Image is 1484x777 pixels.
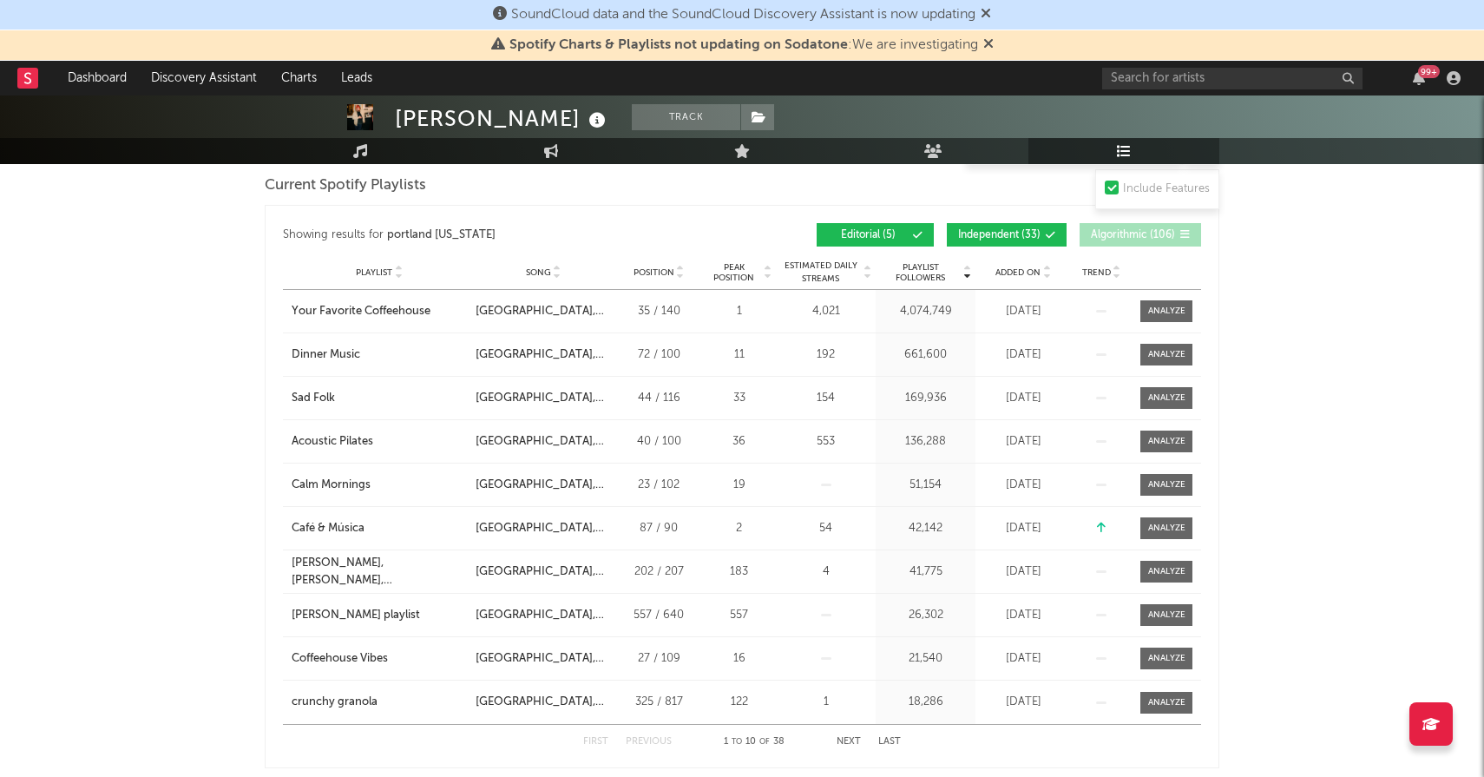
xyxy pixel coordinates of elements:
div: [GEOGRAPHIC_DATA], [US_STATE] [476,477,611,494]
button: First [583,737,608,747]
div: [DATE] [980,477,1067,494]
div: [GEOGRAPHIC_DATA], [US_STATE] [476,303,611,320]
div: 2 [706,520,772,537]
span: Dismiss [981,8,991,22]
a: Dashboard [56,61,139,95]
div: 40 / 100 [620,433,698,451]
span: Dismiss [983,38,994,52]
span: Playlist Followers [880,262,961,283]
div: 42,142 [880,520,971,537]
a: Your Favorite Coffeehouse [292,303,467,320]
a: Charts [269,61,329,95]
div: [GEOGRAPHIC_DATA], [US_STATE] [476,563,611,581]
div: 557 [706,607,772,624]
div: [PERSON_NAME] [395,104,610,133]
span: Added On [995,267,1041,278]
div: Showing results for [283,223,742,247]
span: to [732,738,742,746]
div: [DATE] [980,694,1067,711]
div: 35 / 140 [620,303,698,320]
input: Search for artists [1102,68,1363,89]
div: Café & Música [292,520,364,537]
div: Your Favorite Coffeehouse [292,303,430,320]
div: 202 / 207 [620,563,698,581]
div: [DATE] [980,607,1067,624]
a: Acoustic Pilates [292,433,467,451]
div: [DATE] [980,563,1067,581]
div: [DATE] [980,303,1067,320]
button: Previous [626,737,672,747]
a: Leads [329,61,384,95]
a: [PERSON_NAME], [PERSON_NAME], [PERSON_NAME] & more [292,555,467,589]
div: Acoustic Pilates [292,433,373,451]
span: Estimated Daily Streams [780,260,861,286]
div: crunchy granola [292,694,378,711]
button: 99+ [1413,71,1425,85]
div: 54 [780,520,871,537]
div: 4 [780,563,871,581]
span: Song [526,267,551,278]
div: 11 [706,346,772,364]
div: [GEOGRAPHIC_DATA], [US_STATE] [476,607,611,624]
button: Last [878,737,901,747]
a: [PERSON_NAME] playlist [292,607,467,624]
a: Discovery Assistant [139,61,269,95]
div: 23 / 102 [620,477,698,494]
span: Editorial ( 5 ) [828,230,908,240]
div: 1 [706,303,772,320]
div: [GEOGRAPHIC_DATA], [US_STATE] [476,650,611,668]
div: [DATE] [980,520,1067,537]
div: 27 / 109 [620,650,698,668]
div: 122 [706,694,772,711]
a: Dinner Music [292,346,467,364]
a: Calm Mornings [292,477,467,494]
div: [GEOGRAPHIC_DATA], [US_STATE] [476,694,611,711]
span: : We are investigating [509,38,978,52]
div: 41,775 [880,563,971,581]
div: 1 [780,694,871,711]
div: [GEOGRAPHIC_DATA], [US_STATE] [476,390,611,407]
span: of [759,738,770,746]
div: 16 [706,650,772,668]
div: 192 [780,346,871,364]
span: Algorithmic ( 106 ) [1091,230,1175,240]
div: 26,302 [880,607,971,624]
a: Sad Folk [292,390,467,407]
div: [GEOGRAPHIC_DATA], [US_STATE] [476,520,611,537]
span: Playlist [356,267,392,278]
div: 553 [780,433,871,451]
div: 154 [780,390,871,407]
div: 661,600 [880,346,971,364]
a: Coffeehouse Vibes [292,650,467,668]
div: 44 / 116 [620,390,698,407]
div: 18,286 [880,694,971,711]
div: 4,074,749 [880,303,971,320]
div: Coffeehouse Vibes [292,650,388,668]
span: Spotify Charts & Playlists not updating on Sodatone [509,38,848,52]
div: 183 [706,563,772,581]
div: [DATE] [980,650,1067,668]
span: Trend [1082,267,1111,278]
div: Calm Mornings [292,477,371,494]
span: Position [634,267,674,278]
div: 99 + [1418,65,1440,78]
div: 72 / 100 [620,346,698,364]
button: Editorial(5) [817,223,934,247]
div: [GEOGRAPHIC_DATA], [US_STATE] [476,433,611,451]
button: Track [632,104,740,130]
div: 19 [706,477,772,494]
div: Include Features [1123,179,1210,200]
a: Café & Música [292,520,467,537]
div: 4,021 [780,303,871,320]
div: 33 [706,390,772,407]
span: SoundCloud data and the SoundCloud Discovery Assistant is now updating [511,8,975,22]
div: [DATE] [980,433,1067,451]
div: Sad Folk [292,390,335,407]
div: 169,936 [880,390,971,407]
span: Current Spotify Playlists [265,175,426,196]
div: 87 / 90 [620,520,698,537]
div: portland [US_STATE] [387,225,496,246]
div: [DATE] [980,346,1067,364]
div: 36 [706,433,772,451]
